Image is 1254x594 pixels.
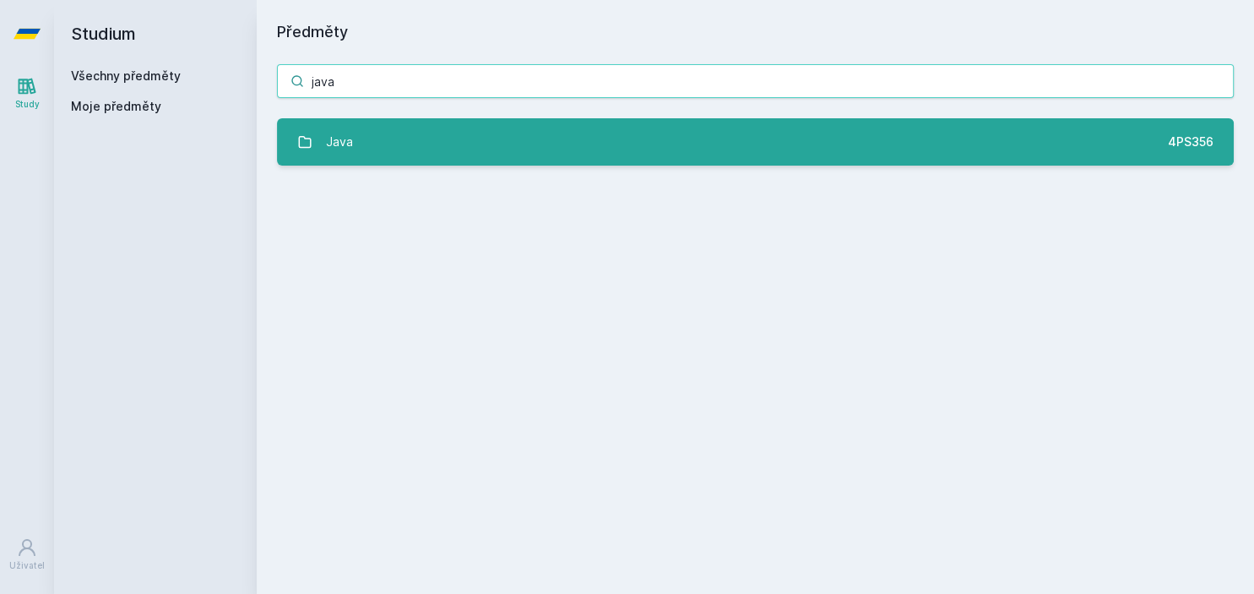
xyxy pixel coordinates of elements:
span: Moje předměty [71,98,161,115]
a: Java 4PS356 [277,118,1234,166]
div: Java [326,125,353,159]
div: Study [15,98,40,111]
a: Study [3,68,51,119]
a: Všechny předměty [71,68,181,83]
div: Uživatel [9,559,45,572]
h1: Předměty [277,20,1234,44]
a: Uživatel [3,529,51,580]
input: Název nebo ident předmětu… [277,64,1234,98]
div: 4PS356 [1168,134,1213,150]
